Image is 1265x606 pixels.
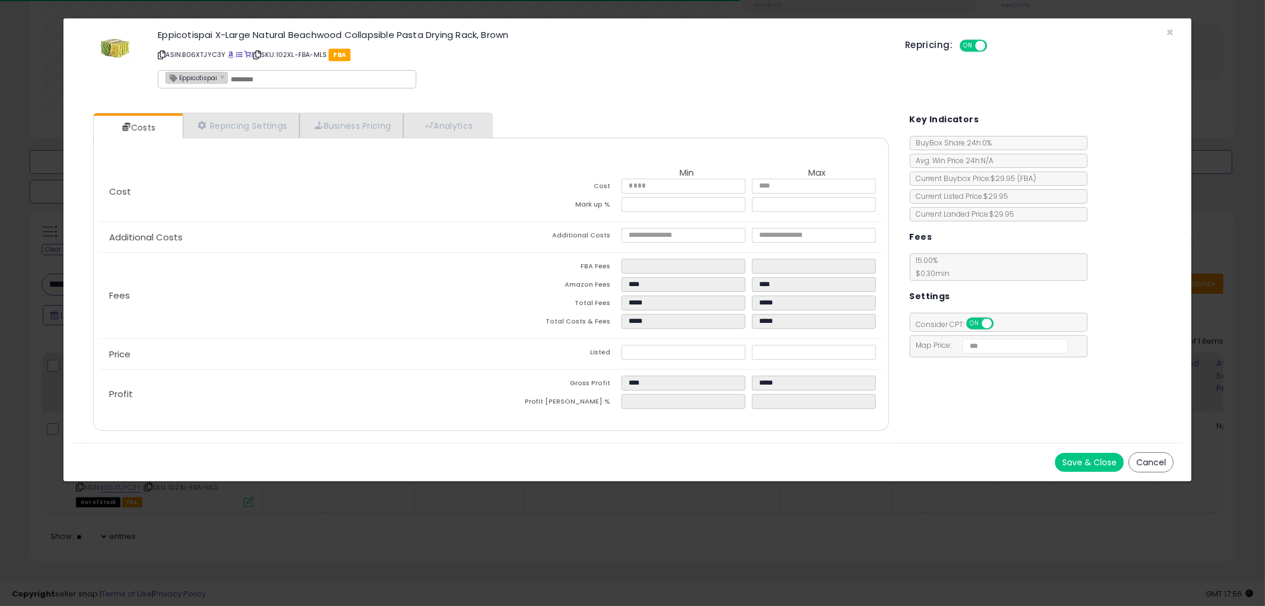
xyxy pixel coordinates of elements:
p: Price [100,350,491,359]
span: OFF [986,41,1005,51]
td: Amazon Fees [491,277,622,296]
a: Analytics [403,113,491,138]
span: Current Listed Price: $29.95 [910,191,1009,201]
h5: Key Indicators [910,112,979,127]
td: Total Costs & Fees [491,314,622,332]
span: Map Price: [910,340,1069,350]
span: Consider CPT: [910,319,1009,329]
span: Current Landed Price: $29.95 [910,209,1015,219]
button: Cancel [1129,452,1174,472]
a: Repricing Settings [183,113,300,138]
td: Profit [PERSON_NAME] % [491,394,622,413]
span: Current Buybox Price: [910,173,1037,183]
p: ASIN: B06XTJYC3Y | SKU: 102XL-FBA-MLS [158,45,887,64]
td: Mark up % [491,197,622,215]
a: Your listing only [244,50,251,59]
a: BuyBox page [228,50,234,59]
span: BuyBox Share 24h: 0% [910,138,992,148]
img: 51z40iMKBFL._SL60_.jpg [97,30,133,66]
td: FBA Fees [491,259,622,277]
span: OFF [992,319,1011,329]
a: Business Pricing [299,113,403,138]
h5: Repricing: [905,40,952,50]
th: Min [622,168,752,179]
p: Cost [100,187,491,196]
th: Max [752,168,882,179]
span: × [1166,24,1174,41]
span: 15.00 % [910,255,950,278]
span: $0.30 min [910,268,950,278]
a: × [220,71,227,82]
td: Gross Profit [491,376,622,394]
span: $29.95 [991,173,1037,183]
span: FBA [329,49,350,61]
td: Total Fees [491,296,622,314]
p: Profit [100,389,491,399]
h3: Eppicotispai X-Large Natural Beachwood Collapsible Pasta Drying Rack, Brown [158,30,887,39]
h5: Fees [910,230,932,245]
td: Cost [491,179,622,197]
td: Additional Costs [491,228,622,246]
a: All offer listings [236,50,243,59]
button: Save & Close [1055,453,1124,472]
td: Listed [491,345,622,363]
h5: Settings [910,289,950,304]
a: Costs [94,116,181,139]
p: Fees [100,291,491,300]
span: ( FBA ) [1018,173,1037,183]
span: ON [967,319,982,329]
p: Additional Costs [100,233,491,242]
span: ON [961,41,976,51]
span: Eppicotispai [166,72,217,83]
span: Avg. Win Price 24h: N/A [910,156,994,166]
